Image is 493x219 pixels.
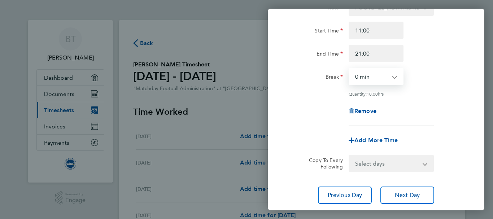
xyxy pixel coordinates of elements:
button: Previous Day [318,187,372,204]
label: Rate [328,4,343,13]
button: Remove [349,108,376,114]
span: 10.00 [367,91,378,97]
button: Add More Time [349,137,398,143]
input: E.g. 18:00 [349,45,403,62]
button: Next Day [380,187,434,204]
label: Copy To Every Following [303,157,343,170]
div: Quantity: hrs [349,91,434,97]
span: Add More Time [354,137,398,144]
label: End Time [317,51,343,59]
span: Previous Day [328,192,362,199]
label: Break [326,74,343,82]
span: Next Day [395,192,420,199]
span: Remove [354,108,376,114]
label: Start Time [315,27,343,36]
input: E.g. 08:00 [349,22,403,39]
